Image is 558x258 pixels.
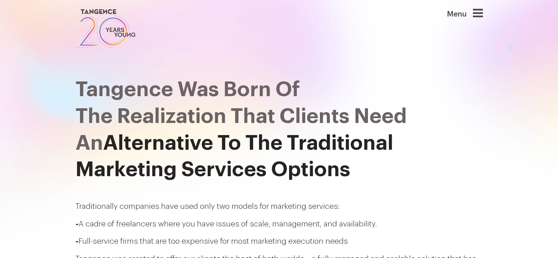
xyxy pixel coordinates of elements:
[76,201,483,212] p: Traditionally companies have used only two models for marketing services:
[76,220,79,228] span: -
[76,237,79,245] span: -
[76,236,483,247] p: Full-service firms that are too expensive for most marketing execution needs
[76,76,483,183] h2: Alternative To The Traditional Marketing Services Options
[76,7,136,50] img: logo SVG
[76,79,407,153] span: Tangence Was Born Of the realization that clients need an
[76,218,483,230] p: A cadre of freelancers where you have issues of scale, management, and availability.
